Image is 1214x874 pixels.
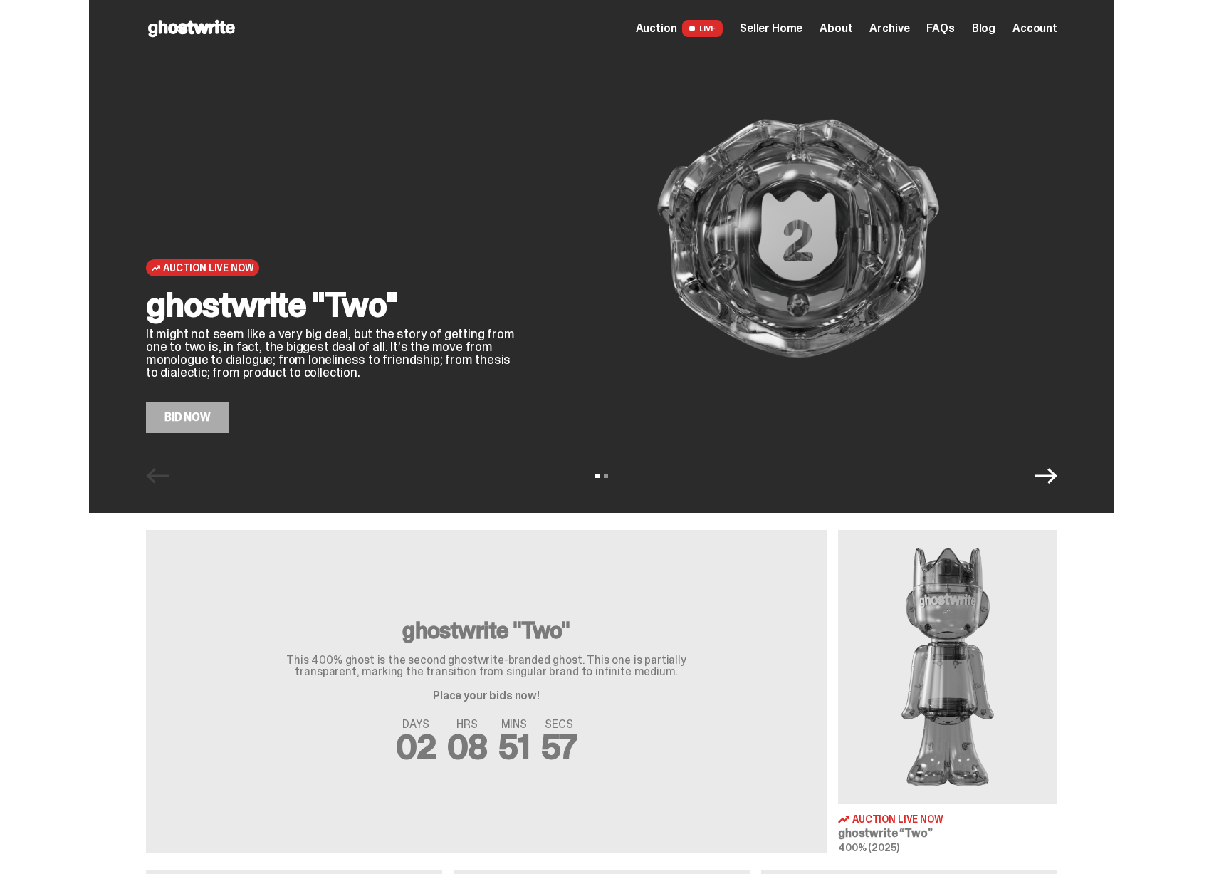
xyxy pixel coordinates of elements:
a: Two Auction Live Now [838,530,1057,853]
span: 02 [396,724,436,769]
span: 400% (2025) [838,841,899,854]
a: Seller Home [740,23,802,34]
a: About [820,23,852,34]
p: Place your bids now! [258,690,714,702]
img: ghostwrite "Two" [539,44,1057,433]
a: Bid Now [146,402,229,433]
a: FAQs [926,23,954,34]
img: Two [838,530,1057,804]
p: This 400% ghost is the second ghostwrite-branded ghost. This one is partially transparent, markin... [258,655,714,677]
a: Blog [972,23,995,34]
span: 51 [498,724,530,769]
span: DAYS [396,719,436,730]
a: Auction LIVE [636,20,723,37]
span: Auction Live Now [852,814,943,824]
a: Account [1012,23,1057,34]
span: 08 [447,724,487,769]
span: HRS [447,719,487,730]
p: It might not seem like a very big deal, but the story of getting from one to two is, in fact, the... [146,328,516,379]
button: Next [1035,464,1057,487]
h3: ghostwrite "Two" [258,619,714,642]
button: View slide 1 [595,474,600,478]
a: Archive [869,23,909,34]
span: Auction Live Now [163,262,253,274]
span: MINS [498,719,530,730]
h3: ghostwrite “Two” [838,828,1057,839]
button: View slide 2 [604,474,608,478]
span: Auction [636,23,677,34]
span: LIVE [682,20,723,37]
h2: ghostwrite "Two" [146,288,516,322]
span: 57 [541,724,577,769]
span: SECS [541,719,577,730]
